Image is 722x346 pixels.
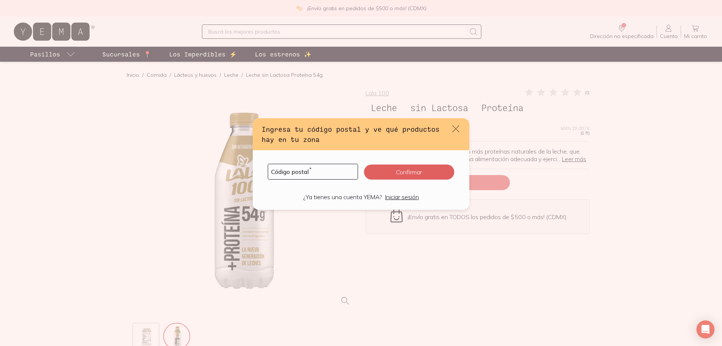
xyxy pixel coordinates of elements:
[364,165,454,180] button: Confirmar
[385,193,419,201] a: Iniciar sesión
[253,118,469,210] div: default
[262,124,445,144] h3: Ingresa tu código postal y ve qué productos hay en tu zona
[303,193,382,201] p: ¿Ya tienes una cuenta YEMA?
[696,320,714,338] div: Open Intercom Messenger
